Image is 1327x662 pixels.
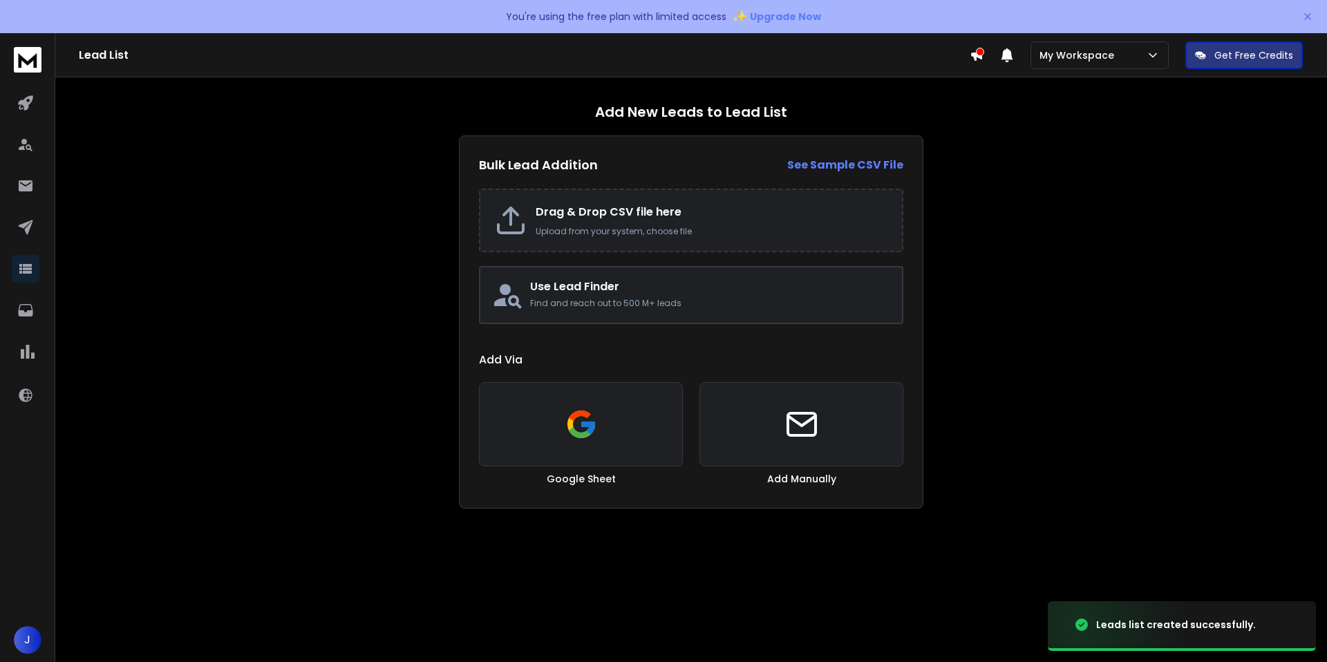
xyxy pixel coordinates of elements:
strong: See Sample CSV File [787,157,903,173]
h2: Bulk Lead Addition [479,155,598,175]
h3: Google Sheet [547,472,616,486]
span: ✨ [732,7,747,26]
span: Upgrade Now [750,10,821,23]
h1: Lead List [79,47,970,64]
p: Find and reach out to 500 M+ leads [530,298,891,309]
h3: Add Manually [767,472,836,486]
button: J [14,626,41,654]
h1: Add New Leads to Lead List [595,102,787,122]
p: You're using the free plan with limited access [506,10,726,23]
p: Upload from your system, choose file [536,226,888,237]
h1: Add Via [479,352,903,368]
button: ✨Upgrade Now [732,3,821,30]
p: Get Free Credits [1214,48,1293,62]
h2: Drag & Drop CSV file here [536,204,888,220]
img: logo [14,47,41,73]
h2: Use Lead Finder [530,278,891,295]
p: My Workspace [1039,48,1120,62]
div: Leads list created successfully. [1096,618,1256,632]
a: See Sample CSV File [787,157,903,173]
button: Get Free Credits [1185,41,1303,69]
